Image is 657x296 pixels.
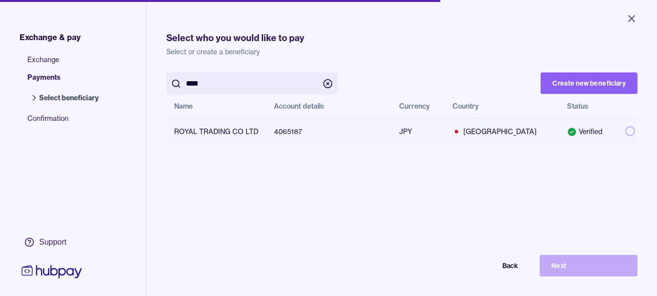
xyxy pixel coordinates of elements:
button: Close [614,8,649,29]
span: Exchange & pay [20,31,81,43]
p: Select or create a beneficiary [166,47,637,57]
button: Back [432,255,530,276]
a: Support [20,232,84,252]
input: search [186,72,318,94]
th: Name [166,94,266,118]
span: Select beneficiary [39,93,99,103]
div: Support [39,237,67,248]
th: Currency [391,94,445,118]
td: 4065187 [266,118,391,145]
td: ROYAL TRADING CO LTD [166,118,266,145]
td: JPY [391,118,445,145]
button: Create new beneficiary [541,72,637,94]
span: Confirmation [27,114,109,131]
span: Payments [27,72,109,90]
span: Exchange [27,55,109,72]
th: Country [445,94,559,118]
div: Verified [567,127,610,137]
span: [GEOGRAPHIC_DATA] [453,127,551,137]
h1: Select who you would like to pay [166,31,637,45]
th: Account details [266,94,391,118]
th: Status [559,94,617,118]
